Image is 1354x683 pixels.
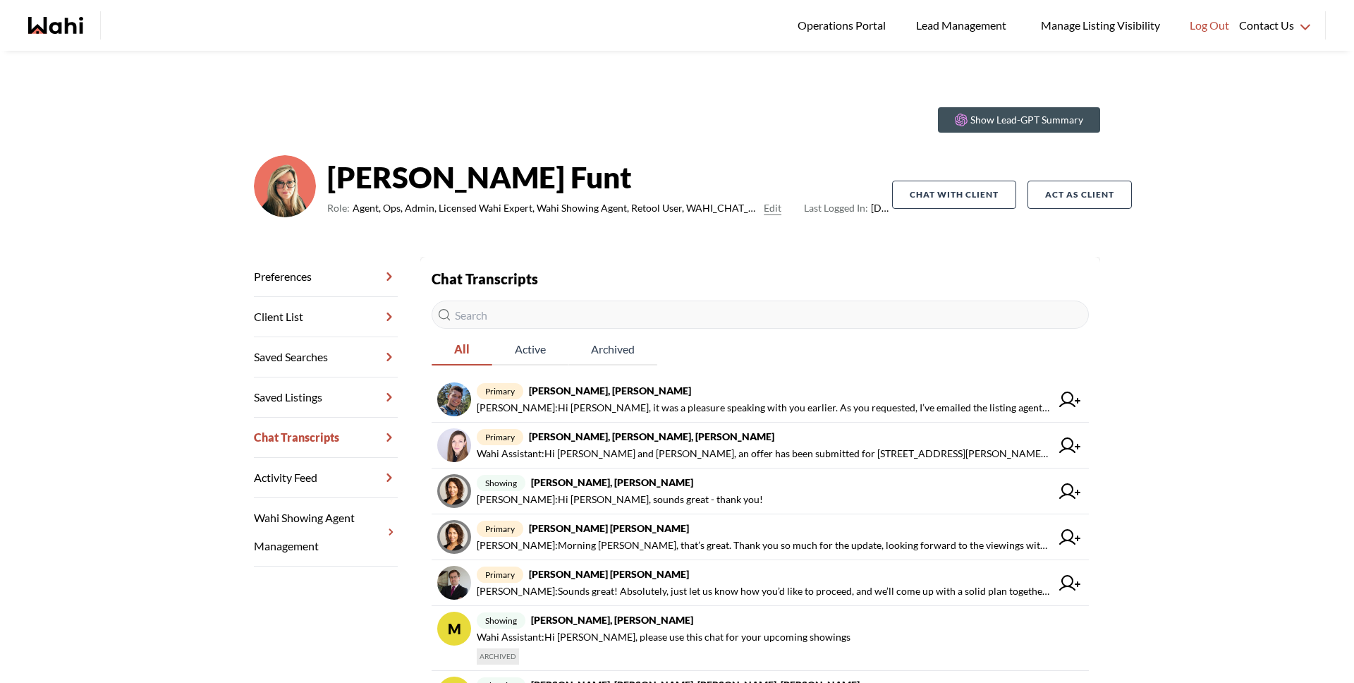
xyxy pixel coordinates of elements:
button: Edit [764,200,781,217]
a: Client List [254,297,398,337]
span: primary [477,383,523,399]
strong: [PERSON_NAME], [PERSON_NAME] [529,385,691,397]
a: primary[PERSON_NAME] [PERSON_NAME][PERSON_NAME]:Morning [PERSON_NAME], that’s great. Thank you so... [432,514,1089,560]
strong: [PERSON_NAME] [PERSON_NAME] [529,568,689,580]
span: [PERSON_NAME] : Hi [PERSON_NAME], it was a pleasure speaking with you earlier. As you requested, ... [477,399,1051,416]
a: Saved Searches [254,337,398,377]
button: Show Lead-GPT Summary [938,107,1100,133]
strong: Chat Transcripts [432,270,538,287]
span: [DATE] [804,200,892,217]
a: Activity Feed [254,458,398,498]
span: showing [477,475,525,491]
a: Mshowing[PERSON_NAME], [PERSON_NAME]Wahi Assistant:Hi [PERSON_NAME], please use this chat for you... [432,606,1089,671]
span: [PERSON_NAME] : Morning [PERSON_NAME], that’s great. Thank you so much for the update, looking fo... [477,537,1051,554]
span: Active [492,334,568,364]
button: All [432,334,492,365]
span: Log Out [1190,16,1229,35]
a: Wahi Showing Agent Management [254,498,398,567]
img: chat avatar [437,382,471,416]
img: chat avatar [437,428,471,462]
a: primary[PERSON_NAME], [PERSON_NAME], [PERSON_NAME]Wahi Assistant:Hi [PERSON_NAME] and [PERSON_NAM... [432,423,1089,469]
span: Wahi Assistant : Hi [PERSON_NAME] and [PERSON_NAME], an offer has been submitted for [STREET_ADDR... [477,445,1051,462]
img: chat avatar [437,474,471,508]
button: Act as Client [1027,181,1132,209]
div: M [437,612,471,646]
strong: [PERSON_NAME], [PERSON_NAME] [531,614,693,626]
a: Preferences [254,257,398,297]
span: Last Logged In: [804,202,868,214]
strong: [PERSON_NAME], [PERSON_NAME] [531,476,693,488]
span: primary [477,521,523,537]
button: Chat with client [892,181,1016,209]
strong: [PERSON_NAME] Funt [327,156,892,198]
span: [PERSON_NAME] : Hi [PERSON_NAME], sounds great - thank you! [477,491,763,508]
span: Manage Listing Visibility [1037,16,1164,35]
a: Chat Transcripts [254,418,398,458]
span: primary [477,567,523,583]
img: ef0591e0ebeb142b.png [254,155,316,217]
strong: [PERSON_NAME] [PERSON_NAME] [529,522,689,534]
span: Operations Portal [798,16,891,35]
button: Archived [568,334,657,365]
span: Agent, Ops, Admin, Licensed Wahi Expert, Wahi Showing Agent, Retool User, WAHI_CHAT_MODERATOR [353,200,758,217]
strong: [PERSON_NAME], [PERSON_NAME], [PERSON_NAME] [529,430,774,442]
span: [PERSON_NAME] : Sounds great! Absolutely, just let us know how you’d like to proceed, and we’ll c... [477,583,1051,600]
a: primary[PERSON_NAME], [PERSON_NAME][PERSON_NAME]:Hi [PERSON_NAME], it was a pleasure speaking wit... [432,377,1089,423]
span: All [432,334,492,364]
a: Wahi homepage [28,17,83,34]
a: Saved Listings [254,377,398,418]
a: showing[PERSON_NAME], [PERSON_NAME][PERSON_NAME]:Hi [PERSON_NAME], sounds great - thank you! [432,469,1089,514]
img: chat avatar [437,520,471,554]
p: Show Lead-GPT Summary [970,113,1083,127]
span: Archived [568,334,657,364]
span: showing [477,612,525,629]
span: primary [477,429,523,445]
span: Wahi Assistant : Hi [PERSON_NAME], please use this chat for your upcoming showings [477,629,850,646]
span: Role: [327,200,350,217]
span: ARCHIVED [477,648,519,665]
a: primary[PERSON_NAME] [PERSON_NAME][PERSON_NAME]:Sounds great! Absolutely, just let us know how yo... [432,560,1089,606]
button: Active [492,334,568,365]
span: Lead Management [916,16,1011,35]
input: Search [432,301,1089,329]
img: chat avatar [437,566,471,600]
